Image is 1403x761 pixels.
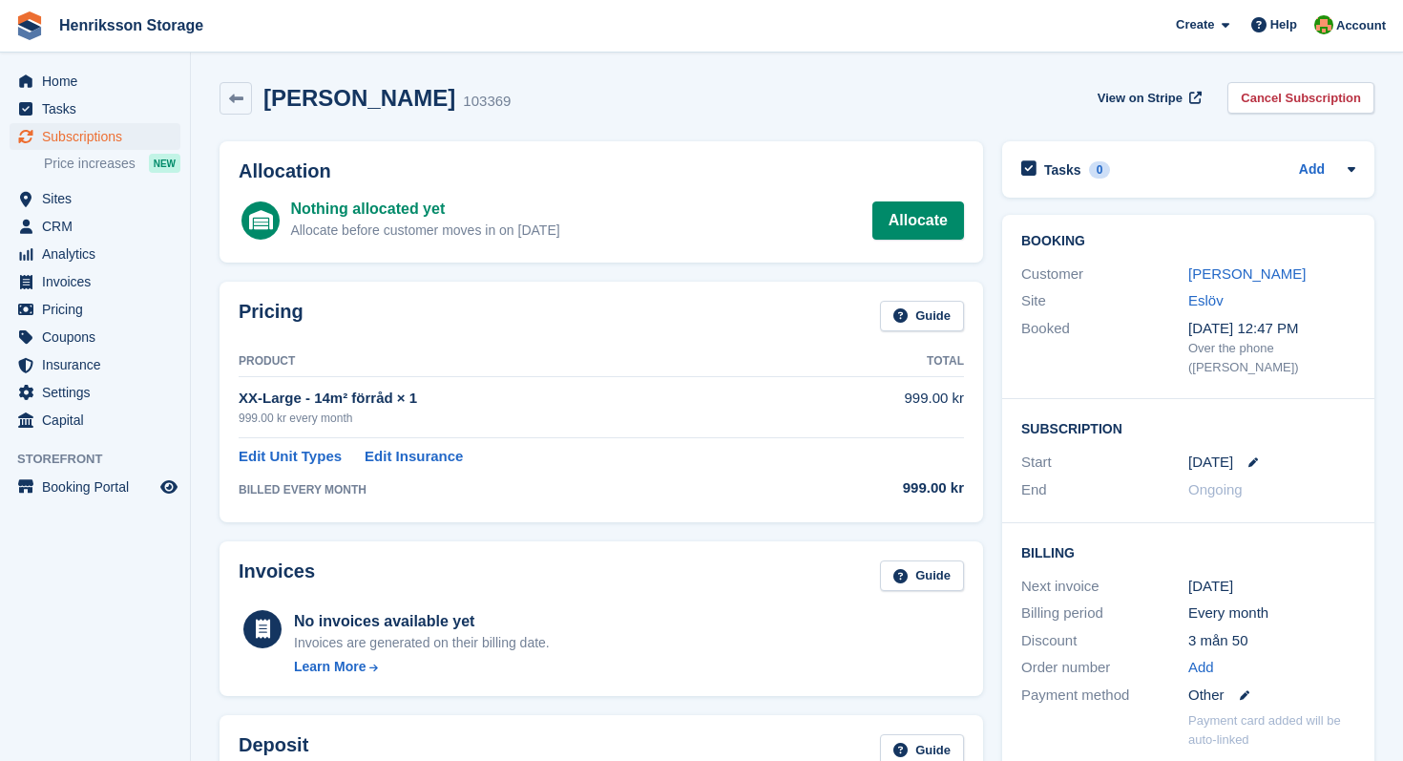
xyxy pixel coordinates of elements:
[42,213,157,240] span: CRM
[239,560,315,592] h2: Invoices
[10,379,180,406] a: menu
[1021,685,1188,707] div: Payment method
[808,377,964,437] td: 999.00 kr
[10,351,180,378] a: menu
[239,410,808,427] div: 999.00 kr every month
[42,95,157,122] span: Tasks
[1188,602,1355,624] div: Every month
[44,153,180,174] a: Price increases NEW
[42,407,157,433] span: Capital
[808,477,964,499] div: 999.00 kr
[1044,161,1081,179] h2: Tasks
[1089,161,1111,179] div: 0
[149,154,180,173] div: NEW
[1021,234,1355,249] h2: Booking
[1188,685,1355,707] div: Other
[42,474,157,500] span: Booking Portal
[1188,318,1355,340] div: [DATE] 12:47 PM
[44,155,136,173] span: Price increases
[463,91,511,113] div: 103369
[294,657,366,677] div: Learn More
[42,241,157,267] span: Analytics
[1336,16,1386,35] span: Account
[10,123,180,150] a: menu
[1188,576,1355,598] div: [DATE]
[17,450,190,469] span: Storefront
[1314,15,1333,34] img: Mikael Holmström
[10,95,180,122] a: menu
[239,301,304,332] h2: Pricing
[1227,82,1374,114] a: Cancel Subscription
[10,324,180,350] a: menu
[42,268,157,295] span: Invoices
[10,185,180,212] a: menu
[872,201,964,240] a: Allocate
[239,388,808,410] div: XX-Large - 14m² förråd × 1
[1188,657,1214,679] a: Add
[290,198,559,221] div: Nothing allocated yet
[1188,292,1224,308] a: Eslöv
[10,474,180,500] a: menu
[880,301,964,332] a: Guide
[10,241,180,267] a: menu
[15,11,44,40] img: stora-icon-8386f47178a22dfd0bd8f6a31ec36ba5ce8667c1dd55bd0f319d3a0aa187defe.svg
[42,296,157,323] span: Pricing
[157,476,180,498] a: Preview store
[808,347,964,377] th: Total
[1188,711,1355,749] p: Payment card added will be auto-linked
[10,268,180,295] a: menu
[1188,481,1243,497] span: Ongoing
[263,85,455,111] h2: [PERSON_NAME]
[10,296,180,323] a: menu
[1021,602,1188,624] div: Billing period
[365,446,463,468] a: Edit Insurance
[42,123,157,150] span: Subscriptions
[1090,82,1205,114] a: View on Stripe
[290,221,559,241] div: Allocate before customer moves in on [DATE]
[1021,418,1355,437] h2: Subscription
[42,324,157,350] span: Coupons
[1188,630,1355,652] div: 3 mån 50
[1176,15,1214,34] span: Create
[1021,452,1188,474] div: Start
[42,185,157,212] span: Sites
[42,68,157,95] span: Home
[239,481,808,498] div: BILLED EVERY MONTH
[10,407,180,433] a: menu
[1021,264,1188,285] div: Customer
[239,160,964,182] h2: Allocation
[42,379,157,406] span: Settings
[1021,576,1188,598] div: Next invoice
[1098,89,1183,108] span: View on Stripe
[1021,318,1188,377] div: Booked
[10,213,180,240] a: menu
[294,610,550,633] div: No invoices available yet
[1021,290,1188,312] div: Site
[1188,339,1355,376] div: Over the phone ([PERSON_NAME])
[239,446,342,468] a: Edit Unit Types
[52,10,211,41] a: Henriksson Storage
[1188,265,1306,282] a: [PERSON_NAME]
[42,351,157,378] span: Insurance
[10,68,180,95] a: menu
[880,560,964,592] a: Guide
[294,633,550,653] div: Invoices are generated on their billing date.
[1299,159,1325,181] a: Add
[294,657,550,677] a: Learn More
[1021,542,1355,561] h2: Billing
[1021,657,1188,679] div: Order number
[1188,452,1233,474] time: 2025-09-24 23:00:00 UTC
[1270,15,1297,34] span: Help
[1021,479,1188,501] div: End
[1021,630,1188,652] div: Discount
[239,347,808,377] th: Product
